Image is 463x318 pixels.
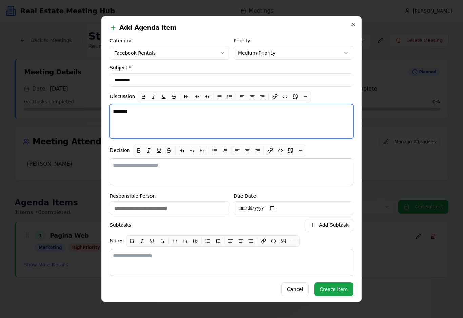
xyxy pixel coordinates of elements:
[253,146,262,155] button: Align Right
[203,236,213,246] button: Bullet List
[270,92,280,101] button: Insert Link
[225,92,234,101] button: Numbered List
[134,146,143,155] button: Bold (Ctrl+B)
[147,236,157,246] button: Underline (Ctrl+U)
[170,236,180,246] button: Heading 1
[127,236,137,246] button: Bold (Ctrl+B)
[233,146,242,155] button: Align Left
[265,146,275,155] button: Insert Link
[202,92,212,101] button: Heading 3
[192,92,201,101] button: Heading 2
[169,92,179,101] button: Strikethrough
[110,65,132,71] label: Subject *
[286,146,295,155] button: Quote
[210,146,219,155] button: Bullet List
[247,92,257,101] button: Align Center
[110,24,353,31] h2: Add Agenda Item
[182,92,191,101] button: Heading 1
[290,92,300,101] button: Quote
[237,92,247,101] button: Align Left
[190,236,200,246] button: Heading 3
[110,235,123,244] label: Notes
[110,223,131,227] label: Subtasks
[234,38,250,43] label: Priority
[259,236,268,246] button: Insert Link
[177,146,186,155] button: Heading 1
[280,92,290,101] button: Code Block
[301,92,310,101] button: Horizontal Rule
[144,146,154,155] button: Italic (Ctrl+I)
[158,236,167,246] button: Strikethrough
[159,92,168,101] button: Underline (Ctrl+U)
[220,146,229,155] button: Numbered List
[314,282,353,296] button: Create Item
[234,193,256,199] label: Due Date
[139,92,148,101] button: Bold (Ctrl+B)
[281,282,309,296] button: Cancel
[137,236,147,246] button: Italic (Ctrl+I)
[110,38,132,43] label: Category
[289,236,299,246] button: Horizontal Rule
[246,236,256,246] button: Align Right
[149,92,158,101] button: Italic (Ctrl+I)
[154,146,164,155] button: Underline (Ctrl+U)
[110,145,130,154] label: Decision
[187,146,197,155] button: Heading 2
[243,146,252,155] button: Align Center
[296,146,305,155] button: Horizontal Rule
[236,236,245,246] button: Align Center
[164,146,174,155] button: Strikethrough
[110,91,135,100] label: Discussion
[226,236,235,246] button: Align Left
[197,146,207,155] button: Heading 3
[305,219,353,231] button: Add Subtask
[258,92,267,101] button: Align Right
[269,236,278,246] button: Code Block
[213,236,223,246] button: Numbered List
[180,236,190,246] button: Heading 2
[279,236,288,246] button: Quote
[110,193,156,199] label: Responsible Person
[276,146,285,155] button: Code Block
[215,92,224,101] button: Bullet List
